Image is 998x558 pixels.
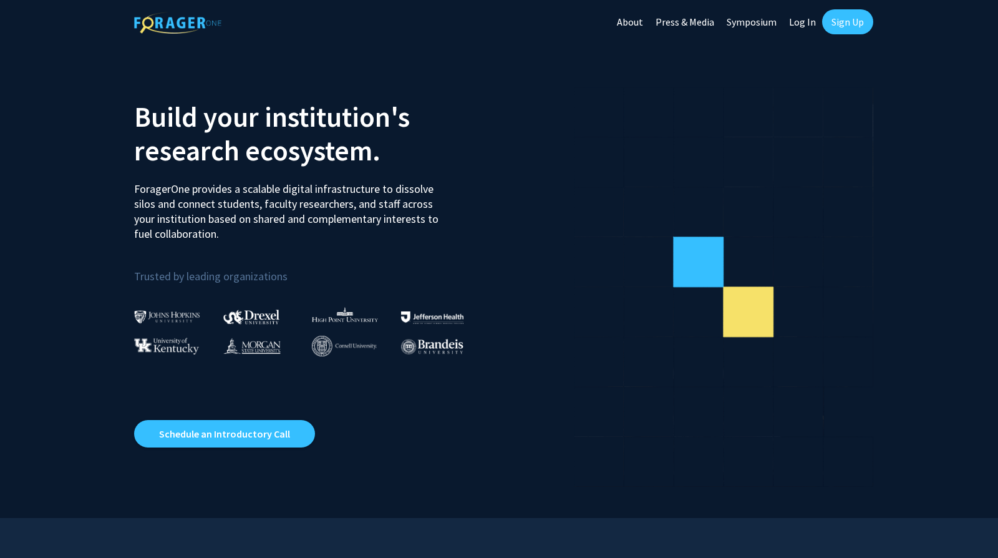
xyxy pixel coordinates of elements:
img: Morgan State University [223,338,281,354]
h2: Build your institution's research ecosystem. [134,100,490,167]
img: Brandeis University [401,339,463,355]
a: Sign Up [822,9,873,34]
p: ForagerOne provides a scalable digital infrastructure to dissolve silos and connect students, fac... [134,172,447,242]
p: Trusted by leading organizations [134,252,490,286]
a: Opens in a new tab [134,420,315,448]
img: Cornell University [312,336,377,356]
img: University of Kentucky [134,338,199,355]
img: High Point University [312,307,378,322]
img: Drexel University [223,310,279,324]
img: Thomas Jefferson University [401,311,463,323]
img: ForagerOne Logo [134,12,221,34]
img: Johns Hopkins University [134,310,200,323]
